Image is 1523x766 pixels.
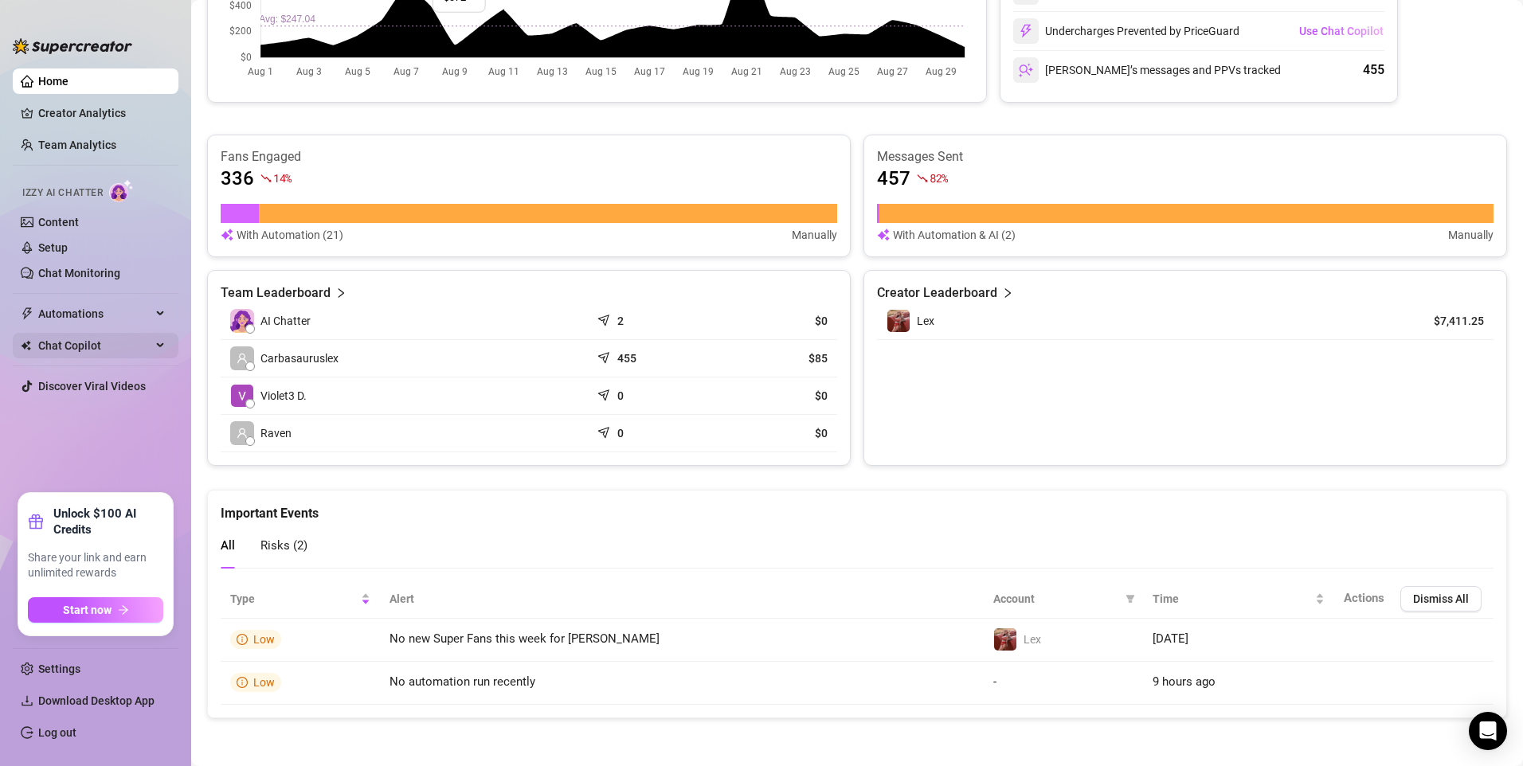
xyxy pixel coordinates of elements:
span: No automation run recently [390,674,535,689]
span: [DATE] [1153,631,1188,646]
img: Lex [887,310,910,332]
article: Creator Leaderboard [877,283,997,303]
span: Type [230,590,358,608]
img: Violet3 Delight [231,385,253,407]
article: $0 [723,425,828,441]
span: No new Super Fans this week for [PERSON_NAME] [390,631,660,646]
span: Violet3 D. [260,387,307,404]
div: 455 [1363,61,1384,80]
span: filter [1126,594,1135,604]
article: Manually [1448,226,1494,244]
img: logo-BBDzfeDw.svg [13,38,132,54]
article: 0 [617,425,624,441]
span: Izzy AI Chatter [22,186,103,201]
span: filter [1122,587,1138,611]
button: Dismiss All [1400,586,1482,612]
span: 14 % [273,170,292,186]
img: AI Chatter [109,179,134,202]
span: info-circle [237,634,248,645]
span: AI Chatter [260,312,311,330]
article: With Automation (21) [237,226,343,244]
span: Account [993,590,1119,608]
span: send [597,311,613,326]
img: svg%3e [1019,24,1033,38]
div: [PERSON_NAME]’s messages and PPVs tracked [1013,57,1281,83]
span: right [335,283,346,303]
span: send [597,385,613,401]
span: send [597,423,613,439]
a: Setup [38,241,68,254]
span: Raven [260,424,292,442]
span: Use Chat Copilot [1299,25,1384,37]
span: All [221,538,235,553]
article: 457 [877,166,910,191]
a: Creator Analytics [38,100,166,126]
article: Fans Engaged [221,148,837,166]
span: Dismiss All [1413,592,1469,605]
span: download [21,694,33,707]
button: Use Chat Copilot [1298,18,1384,44]
div: Open Intercom Messenger [1469,712,1507,750]
span: Download Desktop App [38,694,155,707]
article: With Automation & AI (2) [893,226,1016,244]
span: arrow-right [118,604,129,616]
span: Carbasauruslex [260,350,339,367]
span: user [237,428,248,439]
span: Chat Copilot [38,333,151,358]
span: Share your link and earn unlimited rewards [28,550,163,581]
span: Low [253,676,275,689]
img: Chat Copilot [21,340,31,351]
article: $0 [723,313,828,329]
article: 455 [617,350,636,366]
article: Team Leaderboard [221,283,331,303]
span: Risks ( 2 ) [260,538,307,553]
article: Manually [792,226,837,244]
img: Lex [994,628,1016,651]
span: thunderbolt [21,307,33,320]
a: Log out [38,726,76,739]
a: Discover Viral Videos [38,380,146,393]
th: Alert [380,580,984,619]
article: $0 [723,388,828,404]
span: 82 % [930,170,948,186]
article: Messages Sent [877,148,1494,166]
strong: Unlock $100 AI Credits [53,506,163,537]
span: gift [28,514,44,530]
span: Lex [1024,633,1041,646]
article: 0 [617,388,624,404]
img: svg%3e [1019,63,1033,77]
a: Home [38,75,69,88]
span: Low [253,633,275,646]
a: Chat Monitoring [38,267,120,279]
article: 2 [617,313,624,329]
article: $85 [723,350,828,366]
img: svg%3e [877,226,890,244]
span: fall [260,173,272,184]
div: Undercharges Prevented by PriceGuard [1013,18,1239,44]
article: $7,411.25 [1411,313,1484,329]
span: Automations [38,301,151,326]
img: svg%3e [221,226,233,244]
th: Time [1143,580,1334,619]
span: Start now [63,604,112,616]
a: Team Analytics [38,139,116,151]
div: Important Events [221,490,1494,523]
article: 336 [221,166,254,191]
span: Lex [917,315,934,327]
span: 9 hours ago [1153,674,1216,689]
span: - [993,674,996,689]
span: info-circle [237,677,248,688]
span: Time [1153,590,1312,608]
span: send [597,348,613,364]
span: user [237,353,248,364]
img: izzy-ai-chatter-avatar-DDCN_rTZ.svg [230,309,254,333]
button: Start nowarrow-right [28,597,163,623]
span: Actions [1344,591,1384,605]
a: Settings [38,662,80,675]
th: Type [221,580,380,619]
span: right [1002,283,1013,303]
span: fall [917,173,928,184]
a: Content [38,216,79,229]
